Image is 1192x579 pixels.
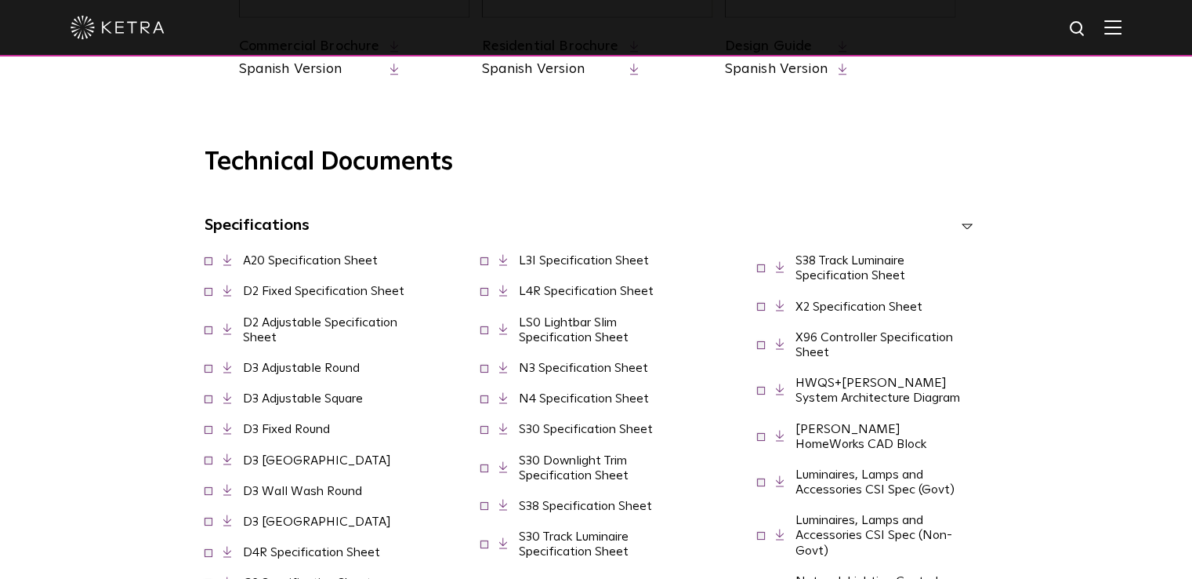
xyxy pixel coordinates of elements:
a: D3 Adjustable Square [243,392,363,405]
a: D3 [GEOGRAPHIC_DATA] [243,515,391,528]
a: Spanish Version [239,60,380,79]
h3: Technical Documents [205,147,988,177]
a: Luminaires, Lamps and Accessories CSI Spec (Govt) [795,468,955,496]
a: D3 Adjustable Round [243,362,360,374]
a: S30 Downlight Trim Specification Sheet [519,454,629,482]
span: Specifications [205,217,310,233]
a: N3 Specification Sheet [519,362,648,374]
img: ketra-logo-2019-white [71,16,165,39]
a: L4R Specification Sheet [519,285,654,297]
img: Hamburger%20Nav.svg [1104,20,1121,35]
a: D2 Fixed Specification Sheet [243,285,404,297]
a: X96 Controller Specification Sheet [795,331,953,359]
a: S38 Track Luminaire Specification Sheet [795,254,905,282]
a: S30 Track Luminaire Specification Sheet [519,530,629,558]
img: search icon [1068,20,1088,39]
a: X2 Specification Sheet [795,300,922,313]
a: D2 Adjustable Specification Sheet [243,316,397,344]
a: A20 Specification Sheet [243,254,378,267]
a: [PERSON_NAME] HomeWorks CAD Block [795,423,926,450]
a: D3 Wall Wash Round [243,485,362,497]
a: L3I Specification Sheet [519,254,649,267]
a: S38 Specification Sheet [519,500,652,512]
a: D3 [GEOGRAPHIC_DATA] [243,454,391,467]
a: HWQS+[PERSON_NAME] System Architecture Diagram [795,377,960,404]
a: S30 Specification Sheet [519,423,653,435]
a: Luminaires, Lamps and Accessories CSI Spec (Non-Govt) [795,514,952,556]
a: D3 Fixed Round [243,423,330,435]
a: Spanish Version [725,60,828,79]
a: D4R Specification Sheet [243,546,380,559]
a: Spanish Version [482,60,619,79]
a: LS0 Lightbar Slim Specification Sheet [519,316,629,344]
a: N4 Specification Sheet [519,392,649,405]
